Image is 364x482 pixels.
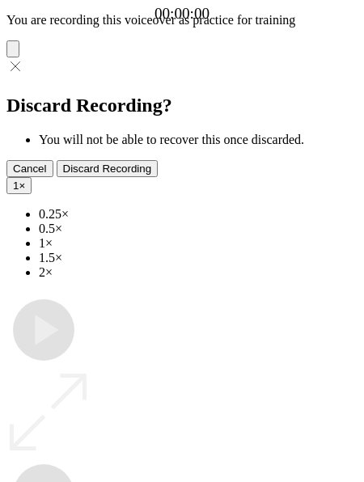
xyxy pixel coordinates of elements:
h2: Discard Recording? [6,95,358,116]
li: 0.5× [39,222,358,236]
button: Cancel [6,160,53,177]
p: You are recording this voiceover as practice for training [6,13,358,27]
button: Discard Recording [57,160,159,177]
a: 00:00:00 [154,5,210,23]
li: 1.5× [39,251,358,265]
li: 0.25× [39,207,358,222]
button: 1× [6,177,32,194]
li: 2× [39,265,358,280]
span: 1 [13,180,19,192]
li: 1× [39,236,358,251]
li: You will not be able to recover this once discarded. [39,133,358,147]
